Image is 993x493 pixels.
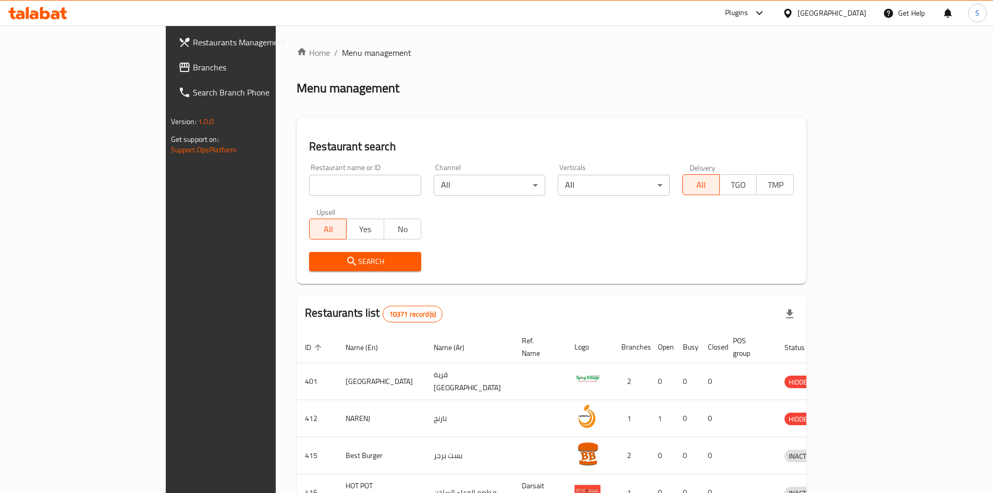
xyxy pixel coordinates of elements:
th: Busy [675,331,700,363]
span: Yes [351,222,379,237]
span: INACTIVE [784,450,820,462]
button: No [384,219,421,239]
a: Search Branch Phone [170,80,332,105]
a: Support.OpsPlatform [171,143,237,157]
button: Yes [346,219,384,239]
span: ID [305,341,325,354]
button: Search [309,252,421,271]
td: NARENJ [337,400,425,437]
div: INACTIVE [784,450,820,462]
th: Logo [566,331,613,363]
th: Closed [700,331,725,363]
span: Get support on: [171,133,219,146]
input: Search for restaurant name or ID.. [309,175,421,196]
h2: Menu management [297,80,399,97]
span: All [687,177,716,193]
span: No [388,222,417,237]
span: Search Branch Phone [193,86,323,99]
button: TMP [756,174,794,195]
button: All [682,174,720,195]
th: Branches [613,331,649,363]
div: [GEOGRAPHIC_DATA] [798,7,866,19]
span: Ref. Name [522,334,554,359]
label: Delivery [690,164,716,171]
td: 0 [649,437,675,474]
div: Total records count [383,306,443,322]
span: Branches [193,61,323,74]
span: Status [784,341,818,354]
img: Best Burger [574,440,600,466]
a: Restaurants Management [170,30,332,55]
div: HIDDEN [784,376,816,388]
div: HIDDEN [784,413,816,425]
td: قرية [GEOGRAPHIC_DATA] [425,363,513,400]
span: 10371 record(s) [383,309,442,319]
button: TGO [719,174,757,195]
img: NARENJ [574,403,600,429]
label: Upsell [316,208,336,215]
td: 2 [613,363,649,400]
span: S [975,7,979,19]
h2: Restaurants list [305,305,443,322]
td: [GEOGRAPHIC_DATA] [337,363,425,400]
td: 0 [700,363,725,400]
button: All [309,219,347,239]
td: 0 [675,437,700,474]
h2: Restaurant search [309,139,794,154]
span: Search [317,255,413,268]
td: 1 [649,400,675,437]
td: 0 [700,400,725,437]
span: Version: [171,115,197,128]
span: Name (Ar) [434,341,478,354]
nav: breadcrumb [297,46,806,59]
img: Spicy Village [574,366,600,392]
td: 0 [700,437,725,474]
span: HIDDEN [784,413,816,425]
td: نارنج [425,400,513,437]
div: All [434,175,546,196]
li: / [334,46,338,59]
span: HIDDEN [784,376,816,388]
span: Restaurants Management [193,36,323,49]
span: TGO [724,177,753,193]
a: Branches [170,55,332,80]
td: بست برجر [425,437,513,474]
td: 0 [675,400,700,437]
span: TMP [761,177,790,193]
span: All [314,222,342,237]
span: 1.0.0 [198,115,214,128]
span: Name (En) [346,341,391,354]
td: Best Burger [337,437,425,474]
div: All [558,175,670,196]
span: POS group [733,334,764,359]
th: Open [649,331,675,363]
div: Export file [777,302,802,327]
div: Plugins [725,7,748,19]
span: Menu management [342,46,411,59]
td: 0 [675,363,700,400]
td: 1 [613,400,649,437]
td: 0 [649,363,675,400]
td: 2 [613,437,649,474]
